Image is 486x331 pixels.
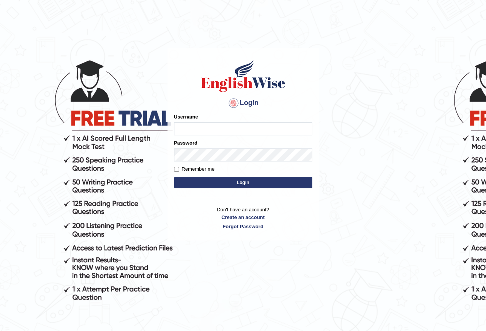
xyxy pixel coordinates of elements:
[174,165,215,173] label: Remember me
[199,59,287,93] img: Logo of English Wise sign in for intelligent practice with AI
[174,223,312,230] a: Forgot Password
[174,139,197,147] label: Password
[174,214,312,221] a: Create an account
[174,97,312,109] h4: Login
[174,206,312,230] p: Don't have an account?
[174,113,198,120] label: Username
[174,177,312,188] button: Login
[174,167,179,172] input: Remember me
